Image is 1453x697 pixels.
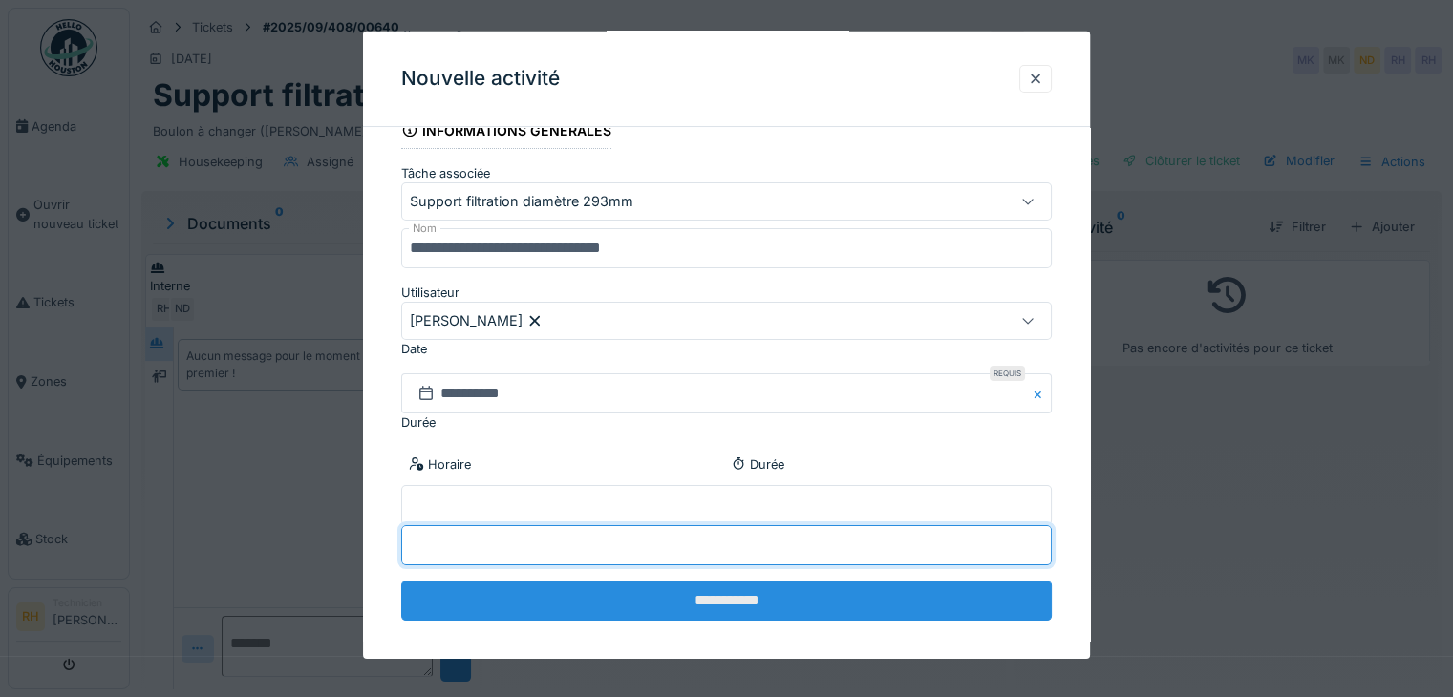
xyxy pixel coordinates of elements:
[1031,373,1052,413] button: Close
[409,221,440,237] label: Nom
[990,366,1025,381] div: Requis
[410,310,544,331] div: [PERSON_NAME]
[401,67,560,91] h3: Nouvelle activité
[401,340,427,358] label: Date
[401,413,436,432] label: Durée
[401,284,459,302] label: Utilisateur
[401,164,490,182] label: Tâche associée
[410,191,633,212] div: Support filtration diamètre 293mm
[731,454,1044,473] div: Durée
[409,454,722,473] div: Horaire
[401,116,611,149] div: Informations générales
